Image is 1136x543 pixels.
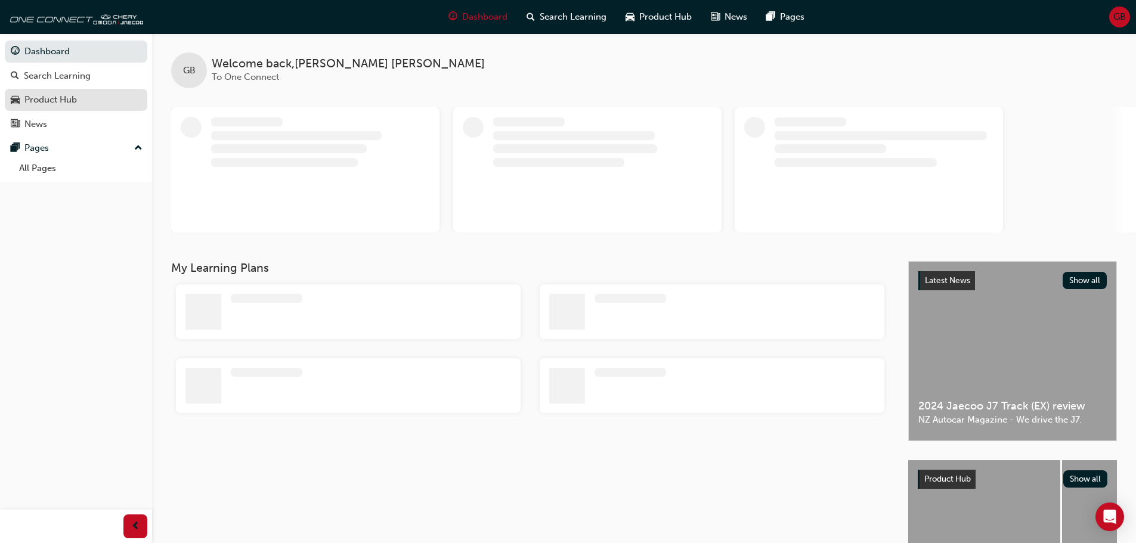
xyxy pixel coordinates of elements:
[757,5,814,29] a: pages-iconPages
[5,41,147,63] a: Dashboard
[11,71,19,82] span: search-icon
[5,113,147,135] a: News
[527,10,535,24] span: search-icon
[11,95,20,106] span: car-icon
[24,141,49,155] div: Pages
[908,261,1117,441] a: Latest NewsShow all2024 Jaecoo J7 Track (EX) reviewNZ Autocar Magazine - We drive the J7.
[924,474,971,484] span: Product Hub
[439,5,517,29] a: guage-iconDashboard
[626,10,634,24] span: car-icon
[6,5,143,29] img: oneconnect
[725,10,747,24] span: News
[5,65,147,87] a: Search Learning
[1095,502,1124,531] div: Open Intercom Messenger
[14,159,147,178] a: All Pages
[171,261,889,275] h3: My Learning Plans
[918,399,1107,413] span: 2024 Jaecoo J7 Track (EX) review
[918,271,1107,290] a: Latest NewsShow all
[24,117,47,131] div: News
[5,137,147,159] button: Pages
[183,64,196,77] span: GB
[711,10,720,24] span: news-icon
[766,10,775,24] span: pages-icon
[212,72,279,82] span: To One Connect
[701,5,757,29] a: news-iconNews
[1063,470,1108,488] button: Show all
[780,10,804,24] span: Pages
[24,93,77,107] div: Product Hub
[5,38,147,137] button: DashboardSearch LearningProduct HubNews
[134,141,143,156] span: up-icon
[918,470,1107,489] a: Product HubShow all
[918,413,1107,427] span: NZ Autocar Magazine - We drive the J7.
[131,519,140,534] span: prev-icon
[212,57,485,71] span: Welcome back , [PERSON_NAME] [PERSON_NAME]
[11,119,20,130] span: news-icon
[24,69,91,83] div: Search Learning
[11,46,20,57] span: guage-icon
[540,10,606,24] span: Search Learning
[925,275,970,286] span: Latest News
[1113,10,1126,24] span: GB
[5,89,147,111] a: Product Hub
[448,10,457,24] span: guage-icon
[462,10,507,24] span: Dashboard
[1109,7,1130,27] button: GB
[616,5,701,29] a: car-iconProduct Hub
[1063,272,1107,289] button: Show all
[11,143,20,154] span: pages-icon
[639,10,692,24] span: Product Hub
[517,5,616,29] a: search-iconSearch Learning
